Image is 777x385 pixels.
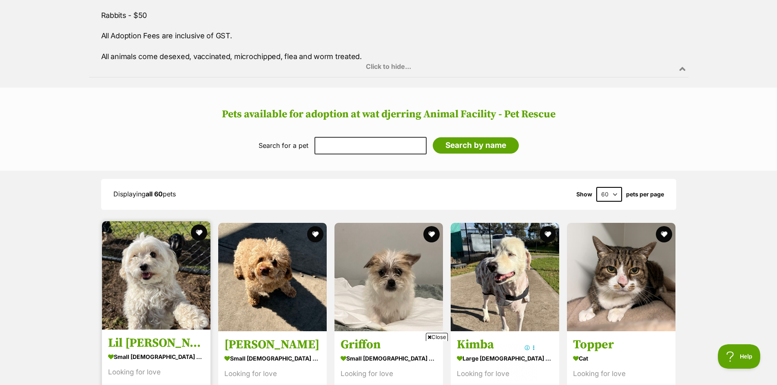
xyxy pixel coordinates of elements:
span: Close [426,333,448,341]
span: Show [576,191,592,198]
div: Cat [573,352,669,364]
p: Rabbits - $50 [101,10,676,21]
img: Lola Copacobana [218,223,327,331]
h3: Kimba [457,337,553,352]
iframe: Advertisement [240,344,537,381]
div: Looking for love [224,368,321,379]
button: favourite [307,226,323,242]
div: Looking for love [108,367,204,378]
h2: Pets available for adoption at wat djerring Animal Facility - Pet Rescue [8,108,769,121]
strong: all 60 [146,190,163,198]
img: Topper [567,223,675,331]
div: small [DEMOGRAPHIC_DATA] Dog [108,351,204,363]
button: favourite [423,226,440,242]
img: Lil Miss Ruby [102,221,210,330]
div: Click to hide... [89,14,688,77]
div: large [DEMOGRAPHIC_DATA] Dog [457,352,553,364]
span: Displaying pets [113,190,176,198]
img: Griffon [334,223,443,331]
button: favourite [540,226,556,242]
div: small [DEMOGRAPHIC_DATA] Dog [224,352,321,364]
label: pets per page [626,191,664,198]
label: Search for a pet [259,142,308,149]
iframe: Help Scout Beacon - Open [718,344,761,369]
h3: [PERSON_NAME] [224,337,321,352]
button: favourite [656,226,672,242]
h3: Topper [573,337,669,352]
h3: Lil [PERSON_NAME] [108,335,204,351]
button: favourite [191,224,207,241]
img: Kimba [451,223,559,331]
h3: Griffon [341,337,437,352]
input: Search by name [433,137,519,154]
div: Looking for love [457,368,553,379]
div: Looking for love [573,368,669,379]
